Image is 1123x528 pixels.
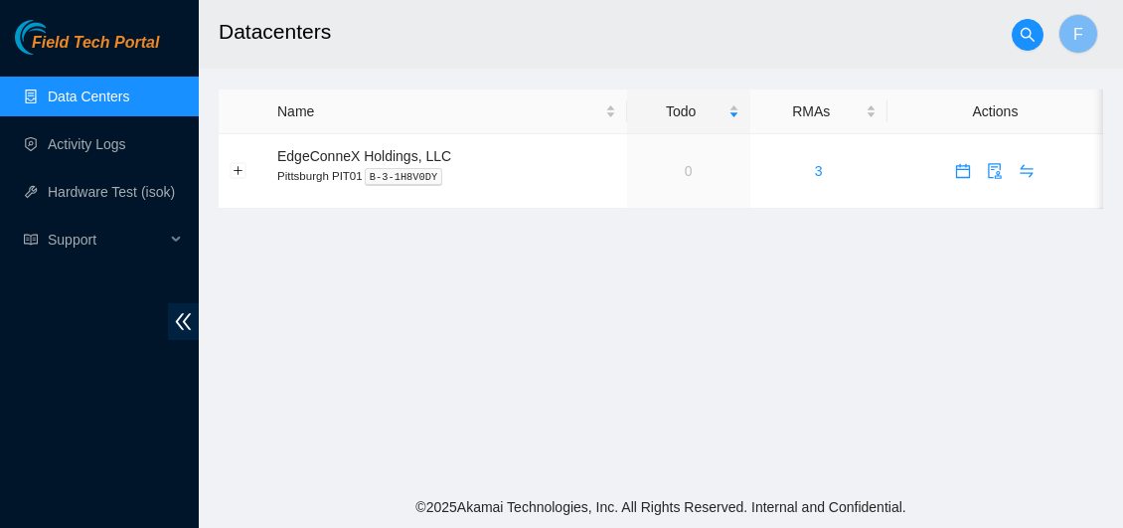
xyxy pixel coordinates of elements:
img: Akamai Technologies [15,20,100,55]
a: calendar [947,163,979,179]
th: Actions [887,89,1103,134]
span: calendar [948,163,978,179]
a: 3 [815,163,823,179]
a: Akamai TechnologiesField Tech Portal [15,36,159,62]
span: Field Tech Portal [32,34,159,53]
footer: © 2025 Akamai Technologies, Inc. All Rights Reserved. Internal and Confidential. [199,486,1123,528]
a: Data Centers [48,88,129,104]
span: audit [980,163,1010,179]
button: search [1012,19,1043,51]
span: read [24,233,38,247]
span: double-left [168,303,199,340]
span: F [1073,22,1083,47]
button: F [1058,14,1098,54]
span: EdgeConneX Holdings, LLC [277,148,451,164]
button: audit [979,155,1011,187]
span: search [1013,27,1043,43]
span: Support [48,220,165,260]
button: Expand row [231,163,246,179]
a: swap [1011,163,1043,179]
kbd: B-3-1H8V0DY [365,168,443,186]
a: Activity Logs [48,136,126,152]
p: Pittsburgh PIT01 [277,167,616,185]
a: Hardware Test (isok) [48,184,175,200]
a: 0 [685,163,693,179]
a: audit [979,163,1011,179]
span: swap [1012,163,1042,179]
button: swap [1011,155,1043,187]
button: calendar [947,155,979,187]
